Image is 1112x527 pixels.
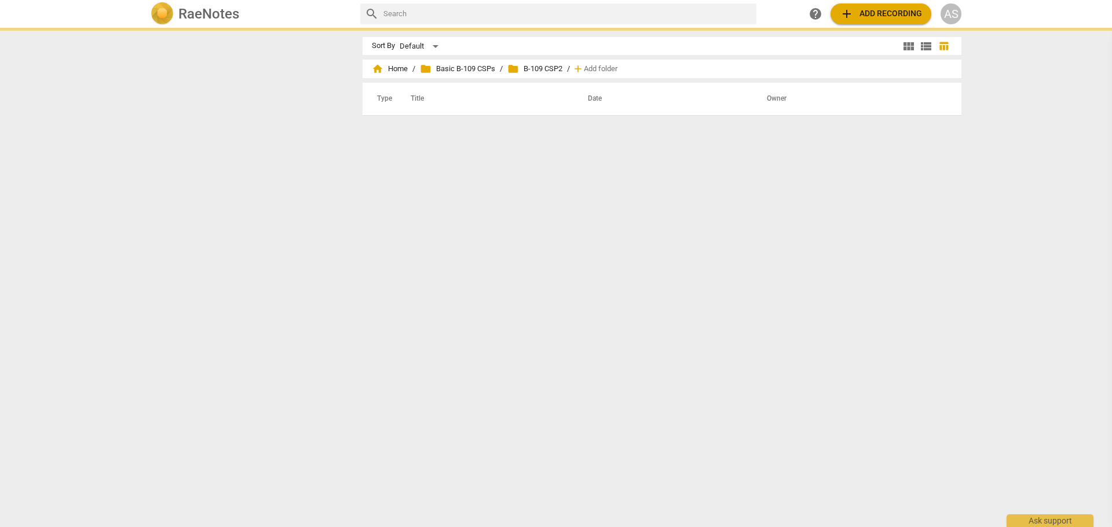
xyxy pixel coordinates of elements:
span: folder [507,63,519,75]
span: Add folder [584,65,617,73]
span: folder [420,63,431,75]
span: add [840,7,854,21]
span: search [365,7,379,21]
a: Help [805,3,826,24]
span: table_chart [938,40,949,51]
div: Default [400,37,442,56]
a: LogoRaeNotes [151,2,351,25]
button: AS [941,3,961,24]
input: Search [383,5,752,23]
th: Owner [753,83,949,115]
span: Home [372,63,408,75]
img: Logo [151,2,174,25]
span: view_list [919,39,933,53]
span: / [500,65,503,73]
button: Tile view [900,38,917,55]
span: / [412,65,415,73]
th: Title [397,83,574,115]
span: help [809,7,822,21]
span: view_module [902,39,916,53]
span: Basic B-109 CSPs [420,63,495,75]
span: / [567,65,570,73]
th: Type [368,83,397,115]
button: Table view [935,38,952,55]
button: List view [917,38,935,55]
h2: RaeNotes [178,6,239,22]
div: Sort By [372,42,395,50]
span: Add recording [840,7,922,21]
div: Ask support [1007,514,1093,527]
button: Upload [831,3,931,24]
span: add [572,63,584,75]
span: B-109 CSP2 [507,63,562,75]
span: home [372,63,383,75]
th: Date [574,83,753,115]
